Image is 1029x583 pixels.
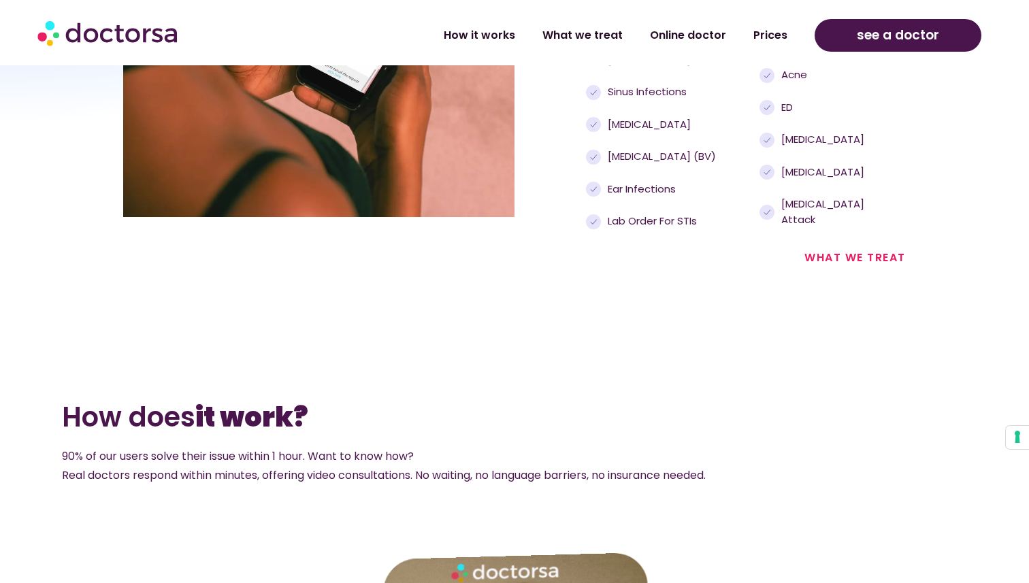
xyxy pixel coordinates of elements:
[759,67,896,83] a: Acne
[586,84,753,100] a: Sinus infections
[1006,426,1029,449] button: Your consent preferences for tracking technologies
[529,20,636,51] a: What we treat
[857,24,939,46] span: see a doctor
[759,197,896,227] a: [MEDICAL_DATA] attack
[636,20,740,51] a: Online doctor
[430,20,529,51] a: How it works
[62,401,968,433] h2: How does
[604,182,676,197] span: Ear infections
[778,165,864,180] span: [MEDICAL_DATA]
[586,149,753,165] a: [MEDICAL_DATA] (BV)
[804,250,906,265] a: what we treat
[778,132,864,148] span: [MEDICAL_DATA]
[62,448,706,483] span: 90% of our users solve their issue within 1 hour. Want to know how? Real doctors respond within m...
[604,149,716,165] span: [MEDICAL_DATA] (BV)
[586,117,753,133] a: [MEDICAL_DATA]
[740,20,801,51] a: Prices
[604,214,697,229] span: Lab order for STIs
[759,165,896,180] a: [MEDICAL_DATA]
[778,100,793,116] span: ED
[604,84,687,100] span: Sinus infections
[586,182,753,197] a: Ear infections
[195,398,308,436] b: it work?
[604,117,691,133] span: [MEDICAL_DATA]
[778,67,807,83] span: Acne
[272,20,801,51] nav: Menu
[778,197,896,227] span: [MEDICAL_DATA] attack
[815,19,981,52] a: see a doctor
